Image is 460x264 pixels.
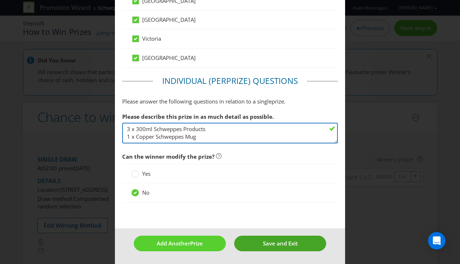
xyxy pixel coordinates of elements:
span: . [284,98,285,105]
span: ) Questions [248,75,298,86]
span: Please describe this prize in as much detail as possible. [122,113,274,120]
span: [GEOGRAPHIC_DATA] [142,16,196,23]
span: Individual (Per [162,75,226,86]
span: Yes [142,170,151,177]
span: Victoria [142,35,161,42]
textarea: Exclusive Schweppes Spring Sip Set Prize Pack includes- 1 x Cutting Board 1 x Set of Coasters - 4... [122,123,338,143]
span: Can the winner modify the prize? [122,153,215,160]
span: prize [272,98,284,105]
span: Add Another [157,240,190,247]
span: Save and Exit [263,240,298,247]
span: Please answer the following questions in relation to a single [122,98,272,105]
button: Save and Exit [234,236,326,251]
div: Open Intercom Messenger [428,232,445,249]
span: Prize [226,75,248,86]
span: Prize [190,240,203,247]
span: [GEOGRAPHIC_DATA] [142,54,196,61]
button: Add AnotherPrize [134,236,226,251]
span: No [142,189,149,196]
